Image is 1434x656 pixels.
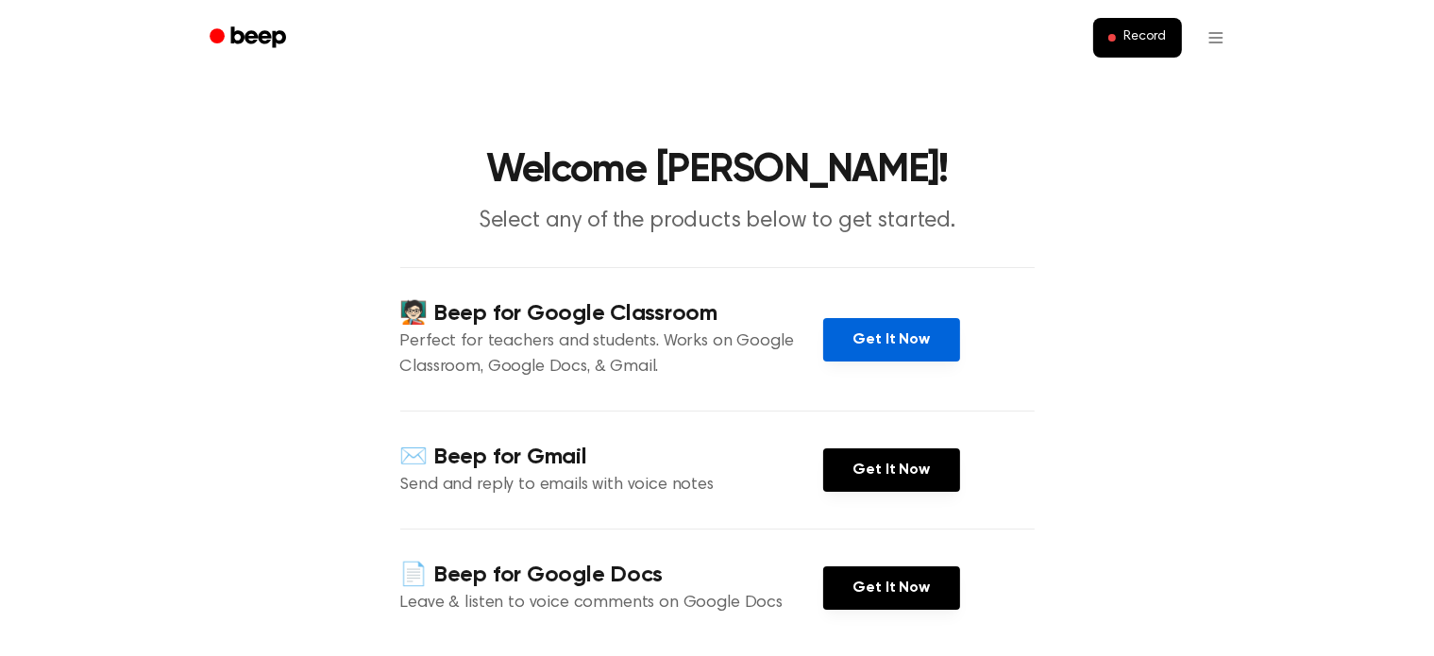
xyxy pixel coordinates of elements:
p: Send and reply to emails with voice notes [400,473,823,498]
a: Get It Now [823,566,960,610]
a: Beep [196,20,303,57]
h1: Welcome [PERSON_NAME]! [234,151,1201,191]
a: Get It Now [823,448,960,492]
p: Select any of the products below to get started. [355,206,1080,237]
h4: ✉️ Beep for Gmail [400,442,823,473]
h4: 🧑🏻‍🏫 Beep for Google Classroom [400,298,823,329]
a: Get It Now [823,318,960,362]
p: Leave & listen to voice comments on Google Docs [400,591,823,616]
h4: 📄 Beep for Google Docs [400,560,823,591]
span: Record [1123,29,1166,46]
button: Open menu [1193,15,1239,60]
button: Record [1093,18,1181,58]
p: Perfect for teachers and students. Works on Google Classroom, Google Docs, & Gmail. [400,329,823,380]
